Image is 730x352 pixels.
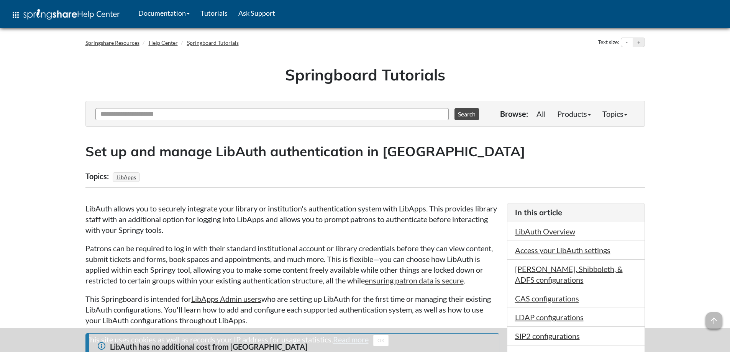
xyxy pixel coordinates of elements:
[6,3,125,26] a: apps Help Center
[515,227,575,236] a: LibAuth Overview
[97,341,491,352] div: LibAuth has no additional cost from [GEOGRAPHIC_DATA]
[597,106,633,121] a: Topics
[705,313,722,322] a: arrow_upward
[621,38,633,47] button: Decrease text size
[85,243,499,286] p: Patrons can be required to log in with their standard institutional account or library credential...
[633,38,645,47] button: Increase text size
[500,108,528,119] p: Browse:
[365,276,464,285] a: ensuring patron data is secure
[515,313,584,322] a: LDAP configurations
[85,169,111,183] div: Topics:
[515,331,580,341] a: SIP2 configurations
[596,38,621,47] div: Text size:
[531,106,551,121] a: All
[11,10,20,20] span: apps
[85,203,499,235] p: LibAuth allows you to securely integrate your library or institution's authentication system with...
[91,64,639,85] h1: Springboard Tutorials
[454,108,479,120] button: Search
[85,39,139,46] a: Springshare Resources
[149,39,178,46] a: Help Center
[551,106,597,121] a: Products
[115,172,137,183] a: LibApps
[195,3,233,23] a: Tutorials
[77,9,120,19] span: Help Center
[78,334,653,346] div: This site uses cookies as well as records your IP address for usage statistics.
[85,293,499,326] p: This Springboard is intended for who are setting up LibAuth for the first time or managing their ...
[97,341,106,350] span: info
[23,9,77,20] img: Springshare
[515,294,579,303] a: CAS configurations
[85,142,645,161] h2: Set up and manage LibAuth authentication in [GEOGRAPHIC_DATA]
[515,264,623,284] a: [PERSON_NAME], Shibboleth, & ADFS configurations
[705,312,722,329] span: arrow_upward
[515,246,610,255] a: Access your LibAuth settings
[133,3,195,23] a: Documentation
[191,294,261,303] a: LibApps Admin users
[233,3,281,23] a: Ask Support
[515,207,637,218] h3: In this article
[187,39,239,46] a: Springboard Tutorials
